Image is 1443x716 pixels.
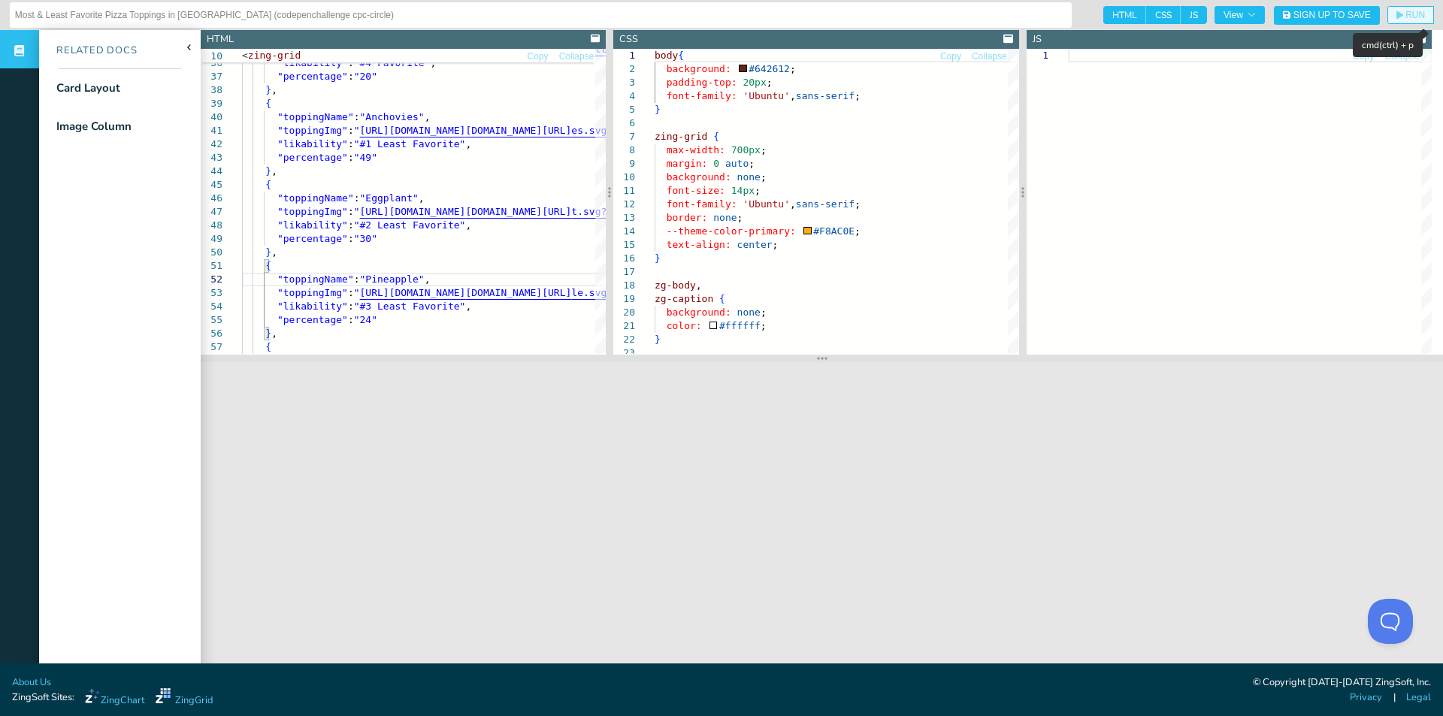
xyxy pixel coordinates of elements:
[1384,52,1420,61] span: Collapse
[201,362,1443,679] iframe: Your browser does not support iframes.
[619,32,638,47] div: CSS
[613,252,635,265] div: 16
[354,233,377,244] span: "30"
[558,50,595,64] button: Collapse
[767,77,773,88] span: ;
[790,90,796,101] span: ,
[277,111,354,122] span: "toppingName"
[201,178,222,192] div: 45
[360,206,466,217] span: [URL][DOMAIN_NAME]
[201,205,222,219] div: 47
[1103,6,1146,24] span: HTML
[667,158,708,169] span: margin:
[348,219,354,231] span: :
[430,57,436,68] span: ,
[348,125,354,136] span: :
[354,57,431,68] span: "#4 Favorite"
[465,301,471,312] span: ,
[743,90,791,101] span: 'Ubuntu'
[714,212,737,223] span: none
[613,306,635,319] div: 20
[354,273,360,285] span: :
[207,32,234,47] div: HTML
[354,314,377,325] span: "24"
[1406,690,1431,705] a: Legal
[201,246,222,259] div: 50
[613,130,635,144] div: 7
[743,77,767,88] span: 20px
[201,327,222,340] div: 56
[667,77,737,88] span: padding-top:
[667,225,796,237] span: --theme-color-primary:
[613,62,635,76] div: 2
[719,320,761,331] span: #ffffff
[655,50,678,61] span: body
[277,314,348,325] span: "percentage"
[465,287,571,298] span: [DOMAIN_NAME][URL]
[277,152,348,163] span: "percentage"
[613,225,635,238] div: 14
[855,90,861,101] span: ;
[667,144,725,156] span: max-width:
[360,287,466,298] span: [URL][DOMAIN_NAME]
[348,206,354,217] span: :
[277,233,348,244] span: "percentage"
[655,104,661,115] span: }
[348,287,354,298] span: :
[265,179,271,190] span: {
[972,52,1007,61] span: Collapse
[613,211,635,225] div: 13
[201,124,222,137] div: 41
[271,165,277,177] span: ,
[201,70,222,83] div: 37
[271,246,277,258] span: ,
[201,286,222,300] div: 53
[425,111,431,122] span: ,
[354,192,360,204] span: :
[354,111,360,122] span: :
[15,3,1066,27] input: Untitled Demo
[725,158,749,169] span: auto
[1103,6,1207,24] div: checkbox-group
[360,125,466,136] span: [URL][DOMAIN_NAME]
[201,232,222,246] div: 49
[655,293,713,304] span: zg-caption
[1181,6,1207,24] span: JS
[743,198,791,210] span: 'Ubuntu'
[855,225,861,237] span: ;
[613,89,635,103] div: 4
[56,118,132,135] div: Image Column
[749,158,755,169] span: ;
[1027,49,1048,62] div: 1
[790,63,796,74] span: ;
[814,225,855,237] span: #F8AC0E
[571,206,865,217] span: t.svg?alt=media&token=465ed5e0-f3bb-49d0-8ddf-51df
[667,171,731,183] span: background:
[465,138,471,150] span: ,
[156,688,213,708] a: ZingGrid
[939,50,962,64] button: Copy
[465,219,471,231] span: ,
[940,52,961,61] span: Copy
[201,165,222,178] div: 44
[425,273,431,285] span: ,
[613,171,635,184] div: 10
[1405,11,1425,20] span: RUN
[201,340,222,354] div: 57
[277,71,348,82] span: "percentage"
[348,138,354,150] span: :
[731,185,755,196] span: 14px
[265,260,271,271] span: {
[277,125,348,136] span: "toppingImg"
[12,690,74,705] span: ZingSoft Sites:
[354,71,377,82] span: "20"
[761,144,767,156] span: ;
[12,675,51,690] a: About Us
[277,57,348,68] span: "likability"
[655,252,661,264] span: }
[790,198,796,210] span: ,
[277,287,348,298] span: "toppingImg"
[1033,32,1042,47] div: JS
[613,319,635,333] div: 21
[667,63,731,74] span: background:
